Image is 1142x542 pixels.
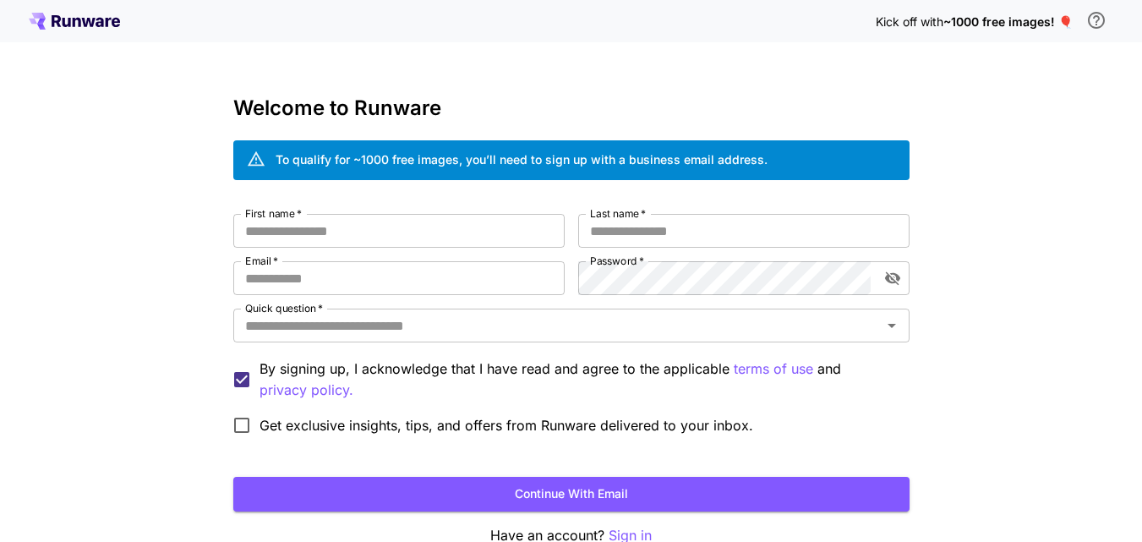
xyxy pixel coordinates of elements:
[590,254,644,268] label: Password
[1079,3,1113,37] button: In order to qualify for free credit, you need to sign up with a business email address and click ...
[233,477,910,512] button: Continue with email
[276,151,768,168] div: To qualify for ~1000 free images, you’ll need to sign up with a business email address.
[260,380,353,401] button: By signing up, I acknowledge that I have read and agree to the applicable terms of use and
[734,359,813,380] button: By signing up, I acknowledge that I have read and agree to the applicable and privacy policy.
[590,206,646,221] label: Last name
[260,415,753,435] span: Get exclusive insights, tips, and offers from Runware delivered to your inbox.
[233,96,910,120] h3: Welcome to Runware
[876,14,943,29] span: Kick off with
[734,359,813,380] p: terms of use
[880,314,904,337] button: Open
[260,380,353,401] p: privacy policy.
[260,359,896,401] p: By signing up, I acknowledge that I have read and agree to the applicable and
[877,263,908,293] button: toggle password visibility
[943,14,1073,29] span: ~1000 free images! 🎈
[245,301,323,315] label: Quick question
[245,254,278,268] label: Email
[245,206,302,221] label: First name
